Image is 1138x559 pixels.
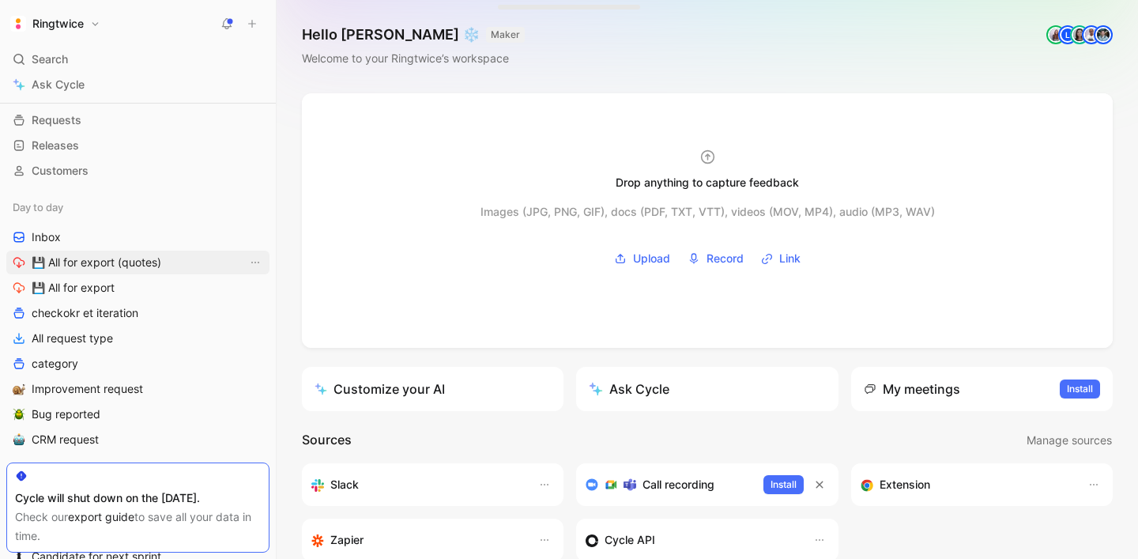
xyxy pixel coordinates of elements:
span: Improvement request [32,381,143,397]
a: Ask Cycle [6,73,269,96]
div: Day to day [6,195,269,219]
div: Drop anything to capture feedback [616,173,799,192]
span: Install [771,477,797,493]
span: Releases [32,138,79,153]
span: Ask Cycle [32,75,85,94]
div: Day to dayInbox💾 All for export (quotes)View actions💾 All for exportcheckokr et iterationAll requ... [6,195,269,451]
span: Customers [32,163,89,179]
button: 🤖 [9,430,28,449]
h3: Slack [330,475,359,494]
button: View actions [247,255,263,270]
div: L [1060,27,1076,43]
a: 🪲Bug reported [6,402,269,426]
button: MAKER [486,27,525,43]
button: Manage sources [1026,430,1113,451]
a: Customize your AI [302,367,563,411]
div: Check our to save all your data in time. [15,508,261,546]
h3: Extension [880,475,930,494]
span: Search [32,50,68,69]
span: Install [1067,381,1093,397]
div: Ask Cycle [589,380,669,398]
div: Sync your customers, send feedback and get updates in Slack [311,475,522,494]
h2: Sources [302,430,352,451]
span: Requests [32,112,81,128]
button: RingtwiceRingtwice [6,13,104,35]
h1: Ringtwice [32,17,84,31]
a: checkokr et iteration [6,301,269,325]
a: 💾 All for export [6,276,269,300]
div: Capture feedback from thousands of sources with Zapier (survey results, recordings, sheets, etc). [311,531,522,550]
a: Releases [6,134,269,157]
button: Install [1060,380,1100,398]
a: category [6,352,269,376]
div: My meetings [864,380,960,398]
img: 🪲 [13,408,25,421]
span: Link [779,249,801,268]
button: 🪲 [9,405,28,424]
span: Bug reported [32,406,100,422]
button: Record [682,247,749,270]
span: checkokr et iteration [32,305,138,321]
a: Inbox [6,225,269,249]
button: Install [763,475,804,494]
span: Day to day [13,199,63,215]
span: category [32,356,78,372]
h1: Hello [PERSON_NAME] ❄️ [302,25,525,44]
img: avatar [1095,27,1111,43]
button: Link [756,247,806,270]
a: export guide [68,510,134,523]
div: Sync customers & send feedback from custom sources. Get inspired by our favorite use case [586,531,797,550]
img: avatar [1083,27,1099,43]
h3: Cycle API [605,531,655,550]
div: Capture feedback from anywhere on the web [861,475,1072,494]
div: Customize your AI [315,380,445,398]
h3: Zapier [330,531,364,550]
span: CRM request [32,432,99,448]
span: Manage sources [1027,431,1112,450]
span: Inbox [32,229,61,245]
img: Ringtwice [10,16,26,32]
img: 🐌 [13,383,25,395]
a: 🤖CRM request [6,428,269,451]
img: 🤖 [13,433,25,446]
button: Upload [609,247,676,270]
a: Requests [6,108,269,132]
span: 💾 All for export [32,280,115,296]
span: 💾 All for export (quotes) [32,255,161,270]
div: Welcome to your Ringtwice’s workspace [302,49,525,68]
div: Record & transcribe meetings from Zoom, Meet & Teams. [586,475,750,494]
a: 💾 All for export (quotes)View actions [6,251,269,274]
h3: Call recording [642,475,714,494]
span: All request type [32,330,113,346]
div: Search [6,47,269,71]
a: All request type [6,327,269,350]
div: Images (JPG, PNG, GIF), docs (PDF, TXT, VTT), videos (MOV, MP4), audio (MP3, WAV) [480,202,935,221]
span: Upload [633,249,670,268]
a: Customers [6,159,269,183]
div: Cycle will shut down on the [DATE]. [15,489,261,508]
button: Ask Cycle [576,367,838,411]
a: 🐌Improvement request [6,377,269,401]
span: Record [707,249,744,268]
img: avatar [1072,27,1087,43]
button: 🐌 [9,380,28,398]
img: avatar [1048,27,1064,43]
